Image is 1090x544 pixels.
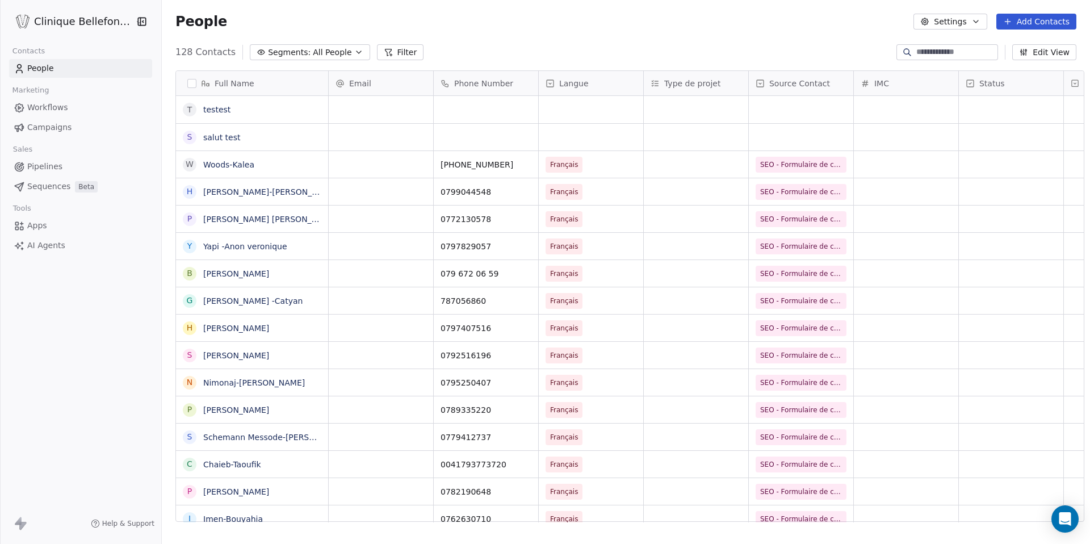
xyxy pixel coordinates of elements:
a: [PERSON_NAME] [203,324,269,333]
span: Français [550,268,578,279]
span: SEO - Formulaire de contact [760,377,842,388]
span: Beta [75,181,98,193]
span: All People [313,47,351,58]
span: SEO - Formulaire de contact [760,323,842,334]
span: People [175,13,227,30]
a: Workflows [9,98,152,117]
a: Chaieb-Taoufik [203,460,261,469]
a: [PERSON_NAME] [203,487,269,496]
span: People [27,62,54,74]
div: Y [187,240,192,252]
div: I [188,513,191,525]
div: N [187,376,192,388]
span: 0799044548 [441,186,531,198]
span: Clinique Bellefontaine [34,14,132,29]
span: SEO - Formulaire de contact [760,214,842,225]
span: SEO - Formulaire de contact [760,432,842,443]
span: Français [550,295,578,307]
a: People [9,59,152,78]
div: grid [176,96,329,522]
span: 0779412737 [441,432,531,443]
a: Help & Support [91,519,154,528]
span: AI Agents [27,240,65,252]
div: W [186,158,194,170]
div: s [187,131,192,143]
span: SEO - Formulaire de contact [760,513,842,525]
span: Français [550,214,578,225]
span: Français [550,350,578,361]
div: H [187,186,193,198]
a: Nimonaj-[PERSON_NAME] [203,378,305,387]
div: Open Intercom Messenger [1051,505,1079,533]
div: P [187,404,192,416]
span: 0772130578 [441,214,531,225]
a: [PERSON_NAME] [203,269,269,278]
a: Woods-Kalea [203,160,254,169]
span: Français [550,241,578,252]
span: Langue [559,78,589,89]
span: 787056860 [441,295,531,307]
span: Status [979,78,1005,89]
span: Type de projet [664,78,720,89]
span: 0792516196 [441,350,531,361]
a: [PERSON_NAME] [203,351,269,360]
span: Contacts [7,43,50,60]
span: Français [550,513,578,525]
a: salut test [203,133,240,142]
span: Français [550,159,578,170]
div: G [187,295,193,307]
button: Clinique Bellefontaine [14,12,128,31]
div: B [187,267,192,279]
span: Français [550,432,578,443]
span: SEO - Formulaire de contact [760,350,842,361]
span: Apps [27,220,47,232]
span: SEO - Formulaire de contact [760,159,842,170]
a: Imen-Bouyahia [203,514,263,524]
span: 0797829057 [441,241,531,252]
span: Tools [8,200,36,217]
span: Segments: [268,47,311,58]
span: Email [349,78,371,89]
span: IMC [874,78,889,89]
a: Pipelines [9,157,152,176]
div: P [187,213,192,225]
div: Status [959,71,1063,95]
a: [PERSON_NAME] -Catyan [203,296,303,306]
span: 0789335220 [441,404,531,416]
button: Edit View [1012,44,1076,60]
span: 079 672 06 59 [441,268,531,279]
span: 0762630710 [441,513,531,525]
span: SEO - Formulaire de contact [760,486,842,497]
a: Yapi -Anon veronique [203,242,287,251]
span: Français [550,486,578,497]
a: Campaigns [9,118,152,137]
div: Type de projet [644,71,748,95]
img: Logo_Bellefontaine_Black.png [16,15,30,28]
span: Français [550,459,578,470]
span: SEO - Formulaire de contact [760,268,842,279]
span: Français [550,323,578,334]
div: t [187,104,192,116]
span: 0782190648 [441,486,531,497]
span: Marketing [7,82,54,99]
div: Email [329,71,433,95]
div: Phone Number [434,71,538,95]
a: [PERSON_NAME]-[PERSON_NAME] [203,187,338,196]
span: Phone Number [454,78,513,89]
a: AI Agents [9,236,152,255]
div: C [187,458,192,470]
a: Apps [9,216,152,235]
span: Français [550,404,578,416]
span: Français [550,377,578,388]
span: [PHONE_NUMBER] [441,159,531,170]
button: Filter [377,44,424,60]
span: 0795250407 [441,377,531,388]
span: Workflows [27,102,68,114]
span: Help & Support [102,519,154,528]
span: Source Contact [769,78,830,89]
button: Settings [913,14,987,30]
a: [PERSON_NAME] [PERSON_NAME]-[PERSON_NAME] [203,215,406,224]
a: Schemann Messode-[PERSON_NAME] [203,433,351,442]
span: 0041793773720 [441,459,531,470]
a: testest [203,105,230,114]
